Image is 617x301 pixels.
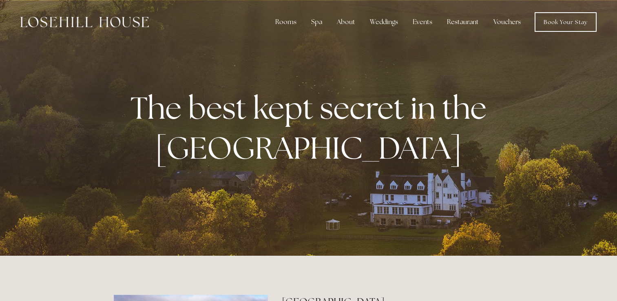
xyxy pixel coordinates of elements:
a: Book Your Stay [535,12,597,32]
strong: The best kept secret in the [GEOGRAPHIC_DATA] [130,88,493,168]
img: Losehill House [20,17,149,27]
a: Vouchers [487,14,527,30]
div: Rooms [269,14,303,30]
div: Events [406,14,439,30]
div: Spa [305,14,329,30]
div: Restaurant [440,14,485,30]
div: About [330,14,362,30]
div: Weddings [363,14,405,30]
